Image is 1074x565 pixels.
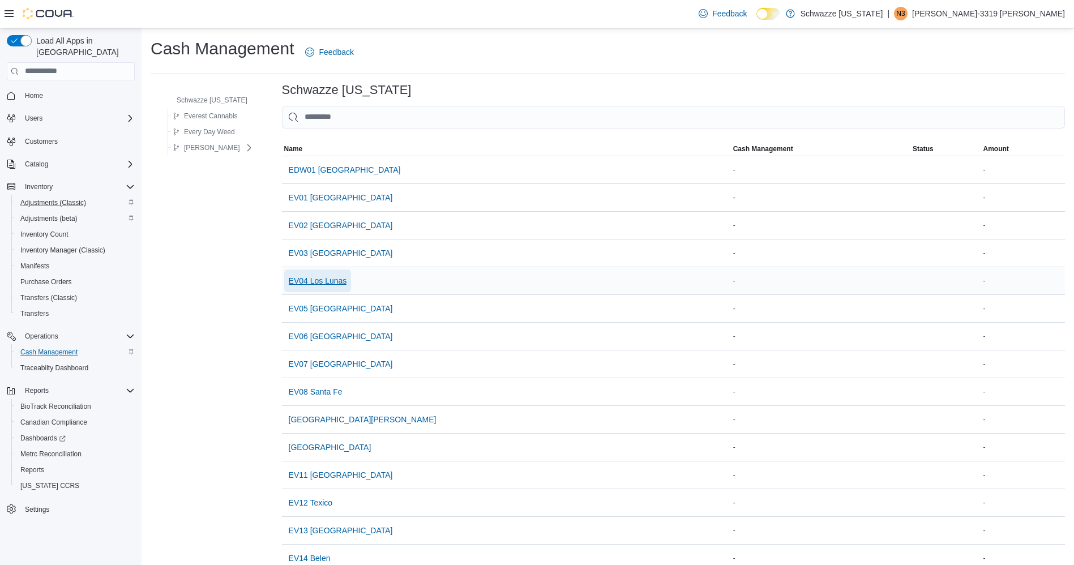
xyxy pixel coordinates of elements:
[16,447,135,461] span: Metrc Reconciliation
[177,96,247,105] span: Schwazze [US_STATE]
[731,440,910,454] div: -
[20,157,53,171] button: Catalog
[284,269,352,292] button: EV04 Los Lunas
[11,360,139,376] button: Traceabilty Dashboard
[910,142,981,156] button: Status
[20,293,77,302] span: Transfers (Classic)
[11,306,139,322] button: Transfers
[282,106,1065,129] input: This is a search bar. As you type, the results lower in the page will automatically filter.
[20,502,135,516] span: Settings
[981,302,1065,315] div: -
[16,259,135,273] span: Manifests
[282,83,412,97] h3: Schwazze [US_STATE]
[20,309,49,318] span: Transfers
[25,160,48,169] span: Catalog
[731,163,910,177] div: -
[11,399,139,414] button: BioTrack Reconciliation
[16,275,76,289] a: Purchase Orders
[20,465,44,474] span: Reports
[11,290,139,306] button: Transfers (Classic)
[289,275,347,286] span: EV04 Los Lunas
[16,416,135,429] span: Canadian Compliance
[2,328,139,344] button: Operations
[981,219,1065,232] div: -
[289,331,393,342] span: EV06 [GEOGRAPHIC_DATA]
[731,468,910,482] div: -
[16,431,70,445] a: Dashboards
[16,416,92,429] a: Canadian Compliance
[282,142,731,156] button: Name
[284,325,397,348] button: EV06 [GEOGRAPHIC_DATA]
[981,440,1065,454] div: -
[16,463,49,477] a: Reports
[913,144,934,153] span: Status
[20,402,91,411] span: BioTrack Reconciliation
[731,219,910,232] div: -
[20,384,135,397] span: Reports
[981,191,1065,204] div: -
[20,503,54,516] a: Settings
[20,418,87,427] span: Canadian Compliance
[731,496,910,510] div: -
[20,214,78,223] span: Adjustments (beta)
[11,462,139,478] button: Reports
[20,112,135,125] span: Users
[284,436,376,459] button: [GEOGRAPHIC_DATA]
[16,431,135,445] span: Dashboards
[20,329,135,343] span: Operations
[16,196,135,209] span: Adjustments (Classic)
[16,479,84,493] a: [US_STATE] CCRS
[712,8,747,19] span: Feedback
[289,164,401,176] span: EDW01 [GEOGRAPHIC_DATA]
[20,230,69,239] span: Inventory Count
[731,357,910,371] div: -
[2,110,139,126] button: Users
[284,408,441,431] button: [GEOGRAPHIC_DATA][PERSON_NAME]
[16,400,135,413] span: BioTrack Reconciliation
[284,380,347,403] button: EV08 Santa Fe
[731,191,910,204] div: -
[981,385,1065,399] div: -
[289,192,393,203] span: EV01 [GEOGRAPHIC_DATA]
[16,307,53,320] a: Transfers
[731,329,910,343] div: -
[284,491,337,514] button: EV12 Texico
[20,135,62,148] a: Customers
[16,212,82,225] a: Adjustments (beta)
[11,478,139,494] button: [US_STATE] CCRS
[981,329,1065,343] div: -
[731,385,910,399] div: -
[731,524,910,537] div: -
[284,214,397,237] button: EV02 [GEOGRAPHIC_DATA]
[694,2,751,25] a: Feedback
[16,196,91,209] a: Adjustments (Classic)
[756,8,780,20] input: Dark Mode
[289,553,331,564] span: EV14 Belen
[20,88,135,102] span: Home
[887,7,889,20] p: |
[184,143,240,152] span: [PERSON_NAME]
[16,228,73,241] a: Inventory Count
[733,144,793,153] span: Cash Management
[184,127,235,136] span: Every Day Weed
[16,243,135,257] span: Inventory Manager (Classic)
[11,242,139,258] button: Inventory Manager (Classic)
[20,157,135,171] span: Catalog
[11,430,139,446] a: Dashboards
[289,303,393,314] span: EV05 [GEOGRAPHIC_DATA]
[25,386,49,395] span: Reports
[2,500,139,517] button: Settings
[11,414,139,430] button: Canadian Compliance
[731,246,910,260] div: -
[25,332,58,341] span: Operations
[16,463,135,477] span: Reports
[20,384,53,397] button: Reports
[16,447,86,461] a: Metrc Reconciliation
[20,434,66,443] span: Dashboards
[16,259,54,273] a: Manifests
[11,344,139,360] button: Cash Management
[16,479,135,493] span: Washington CCRS
[981,496,1065,510] div: -
[16,361,93,375] a: Traceabilty Dashboard
[981,413,1065,426] div: -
